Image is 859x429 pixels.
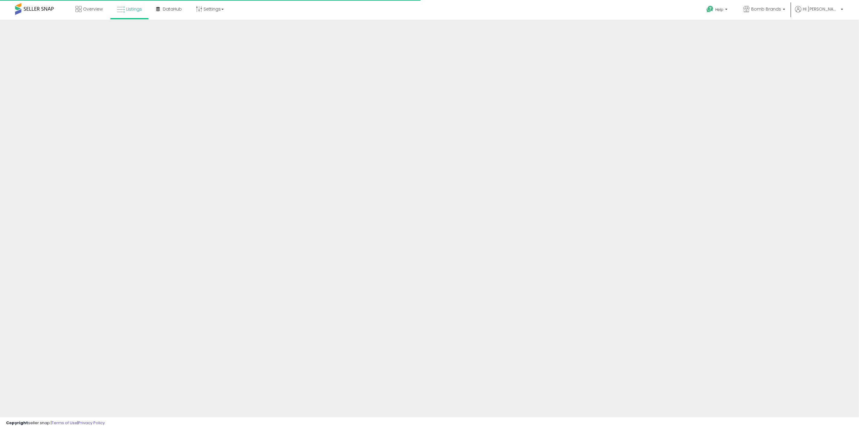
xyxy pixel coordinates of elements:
span: Overview [83,6,103,12]
span: Help [715,7,723,12]
span: Bomb Brands [751,6,781,12]
span: Listings [126,6,142,12]
a: Hi [PERSON_NAME] [795,6,843,20]
i: Get Help [706,5,714,13]
span: Hi [PERSON_NAME] [803,6,839,12]
span: DataHub [163,6,182,12]
a: Help [702,1,734,20]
